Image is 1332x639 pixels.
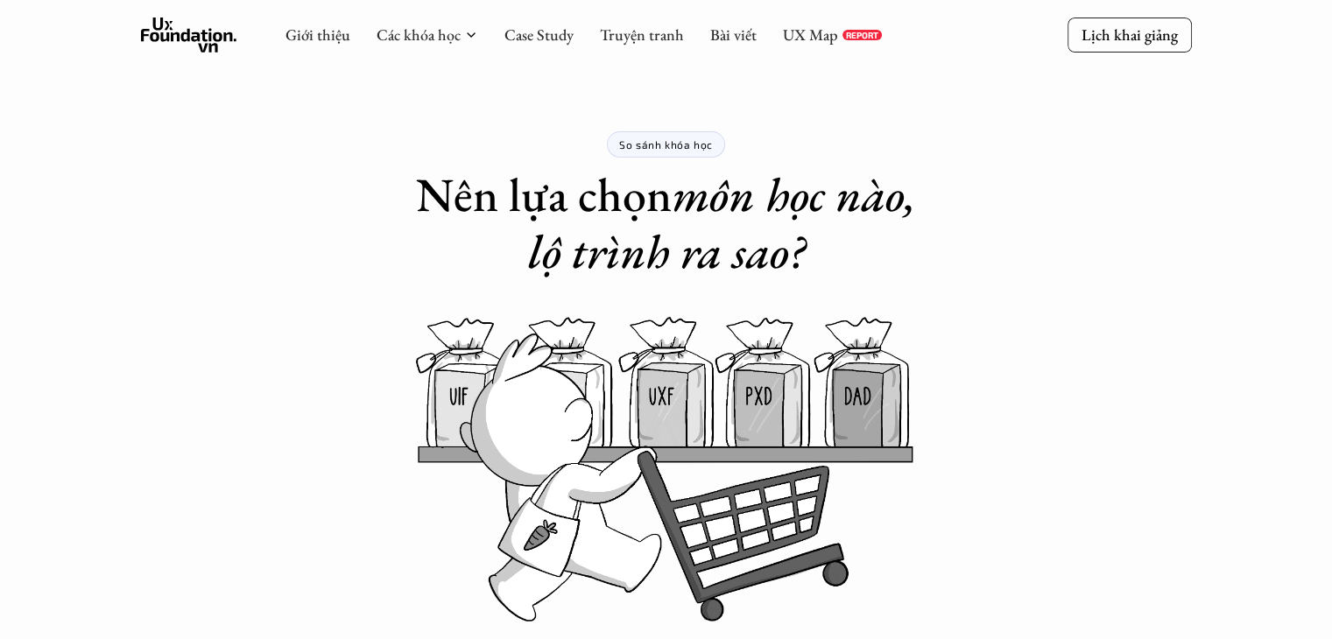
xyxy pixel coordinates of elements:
[285,25,350,45] a: Giới thiệu
[395,166,938,280] h1: Nên lựa chọn
[619,138,713,151] p: So sánh khóa học
[528,164,927,282] em: môn học nào, lộ trình ra sao?
[710,25,757,45] a: Bài viết
[1082,25,1178,45] p: Lịch khai giảng
[504,25,574,45] a: Case Study
[783,25,838,45] a: UX Map
[1068,18,1192,52] a: Lịch khai giảng
[846,30,878,40] p: REPORT
[842,30,882,40] a: REPORT
[600,25,684,45] a: Truyện tranh
[377,25,461,45] a: Các khóa học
